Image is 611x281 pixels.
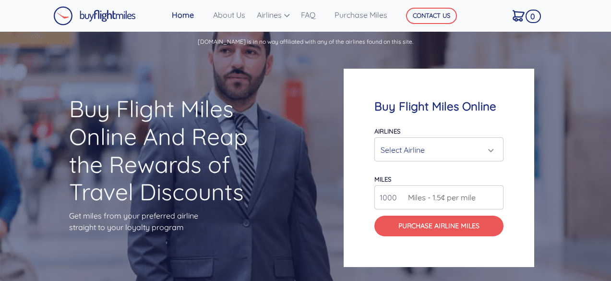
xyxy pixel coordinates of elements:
a: Home [168,5,209,24]
a: FAQ [297,5,331,24]
span: 0 [526,10,541,23]
button: Purchase Airline Miles [374,216,503,236]
button: Select Airline [374,137,503,161]
label: Airlines [374,127,400,135]
a: Airlines [253,5,297,24]
h4: Buy Flight Miles Online [374,99,503,113]
span: Miles - 1.5¢ per mile [403,192,476,203]
a: Buy Flight Miles Logo [53,4,136,28]
a: Purchase Miles [331,5,392,24]
p: Get miles from your preferred airline straight to your loyalty program [69,210,267,233]
img: Cart [513,10,525,22]
h1: Buy Flight Miles Online And Reap the Rewards of Travel Discounts [69,95,267,206]
label: miles [374,175,391,183]
a: 0 [509,5,538,25]
button: CONTACT US [406,8,457,24]
a: About Us [209,5,253,24]
div: Select Airline [381,141,491,159]
img: Buy Flight Miles Logo [53,6,136,25]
